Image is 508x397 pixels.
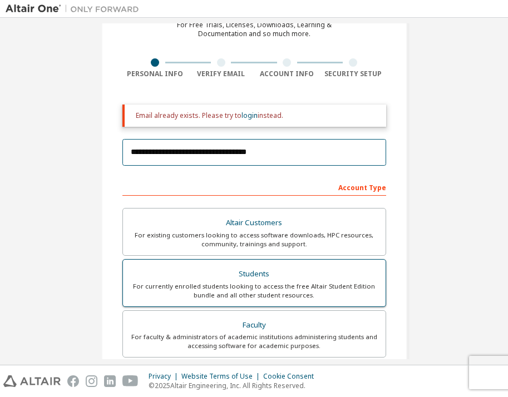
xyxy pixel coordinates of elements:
img: linkedin.svg [104,375,116,387]
div: Faculty [130,317,379,333]
img: altair_logo.svg [3,375,61,387]
div: Email already exists. Please try to instead. [136,111,377,120]
img: facebook.svg [67,375,79,387]
div: Security Setup [320,70,386,78]
div: Personal Info [122,70,189,78]
div: For existing customers looking to access software downloads, HPC resources, community, trainings ... [130,231,379,249]
img: Altair One [6,3,145,14]
img: instagram.svg [86,375,97,387]
div: Cookie Consent [263,372,320,381]
div: Account Type [122,178,386,196]
div: Verify Email [188,70,254,78]
div: For Free Trials, Licenses, Downloads, Learning & Documentation and so much more. [177,21,332,38]
div: Students [130,266,379,282]
a: login [241,111,258,120]
img: youtube.svg [122,375,139,387]
div: For faculty & administrators of academic institutions administering students and accessing softwa... [130,333,379,350]
div: Altair Customers [130,215,379,231]
div: For currently enrolled students looking to access the free Altair Student Edition bundle and all ... [130,282,379,300]
p: © 2025 Altair Engineering, Inc. All Rights Reserved. [149,381,320,390]
div: Privacy [149,372,181,381]
div: Account Info [254,70,320,78]
div: Website Terms of Use [181,372,263,381]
